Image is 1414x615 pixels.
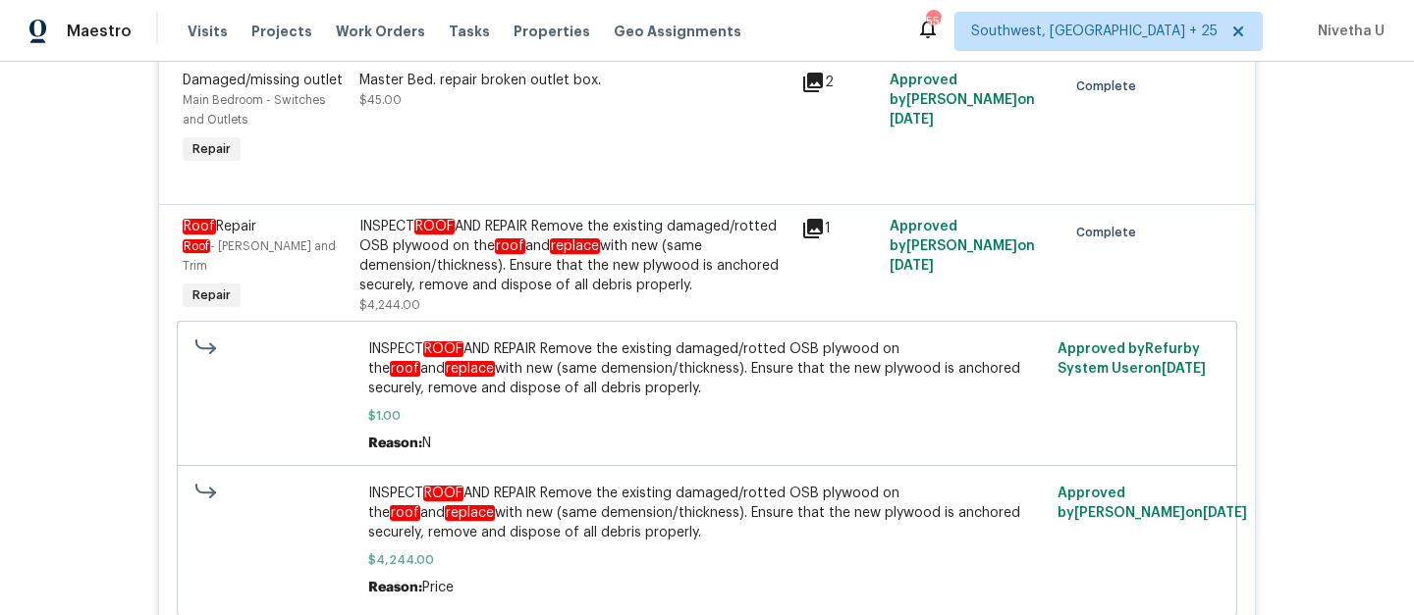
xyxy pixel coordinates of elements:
[422,581,454,594] span: Price
[359,94,402,106] span: $45.00
[445,361,495,377] em: replace
[368,484,1047,542] span: INSPECT AND REPAIR Remove the existing damaged/rotted OSB plywood on the and with new (same demen...
[368,406,1047,426] span: $1.00
[185,139,239,159] span: Repair
[1076,77,1144,96] span: Complete
[422,436,431,450] span: N
[359,299,420,311] span: $4,244.00
[445,505,495,521] em: replace
[368,550,1047,570] span: $4,244.00
[414,219,455,234] em: ROOF
[183,240,336,272] span: - [PERSON_NAME] and Trim
[188,22,228,41] span: Visits
[890,113,934,127] span: [DATE]
[183,219,256,234] span: Repair
[926,12,940,31] div: 559
[368,339,1047,398] span: INSPECT AND REPAIR Remove the existing damaged/rotted OSB plywood on the and with new (same demen...
[550,238,600,254] em: replace
[1058,487,1247,520] span: Approved by [PERSON_NAME] on
[1076,223,1144,242] span: Complete
[971,22,1218,41] span: Southwest, [GEOGRAPHIC_DATA] + 25
[495,238,525,254] em: roof
[1162,362,1206,376] span: [DATE]
[890,220,1035,273] span: Approved by [PERSON_NAME] on
[423,341,463,357] em: ROOF
[183,219,216,234] em: Roof
[1203,506,1247,520] span: [DATE]
[183,74,343,87] span: Damaged/missing outlet
[183,94,325,126] span: Main Bedroom - Switches and Outlets
[1058,342,1206,376] span: Approved by Refurby System User on
[890,74,1035,127] span: Approved by [PERSON_NAME] on
[614,22,741,41] span: Geo Assignments
[801,217,878,240] div: 1
[185,285,239,305] span: Repair
[359,71,789,90] div: Master Bed. repair broken outlet box.
[423,486,463,501] em: ROOF
[359,217,789,295] div: INSPECT AND REPAIR Remove the existing damaged/rotted OSB plywood on the and with new (same demen...
[801,71,878,94] div: 2
[514,22,590,41] span: Properties
[251,22,312,41] span: Projects
[368,581,422,594] span: Reason:
[336,22,425,41] span: Work Orders
[67,22,132,41] span: Maestro
[1310,22,1385,41] span: Nivetha U
[390,361,420,377] em: roof
[890,259,934,273] span: [DATE]
[368,436,422,450] span: Reason:
[390,505,420,521] em: roof
[449,25,490,38] span: Tasks
[183,239,210,253] em: Roof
